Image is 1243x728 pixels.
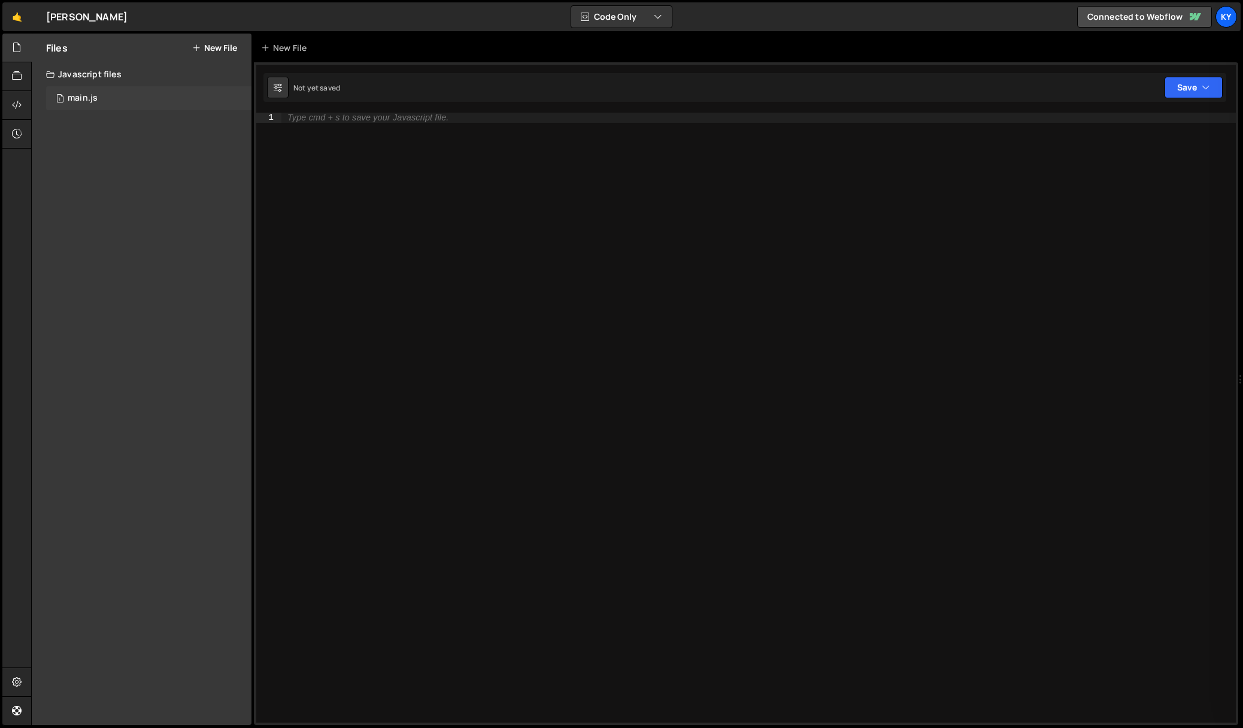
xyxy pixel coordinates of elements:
div: New File [261,42,311,54]
button: Code Only [571,6,672,28]
div: 1 [256,113,281,123]
div: Type cmd + s to save your Javascript file. [287,113,448,122]
div: 14077/35895.js [46,86,251,110]
a: 🤙 [2,2,32,31]
div: [PERSON_NAME] [46,10,128,24]
button: Save [1165,77,1223,98]
a: Connected to Webflow [1077,6,1212,28]
a: Ky [1215,6,1237,28]
div: main.js [68,93,98,104]
div: Not yet saved [293,83,340,93]
span: 1 [56,95,63,104]
div: Javascript files [32,62,251,86]
button: New File [192,43,237,53]
h2: Files [46,41,68,55]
